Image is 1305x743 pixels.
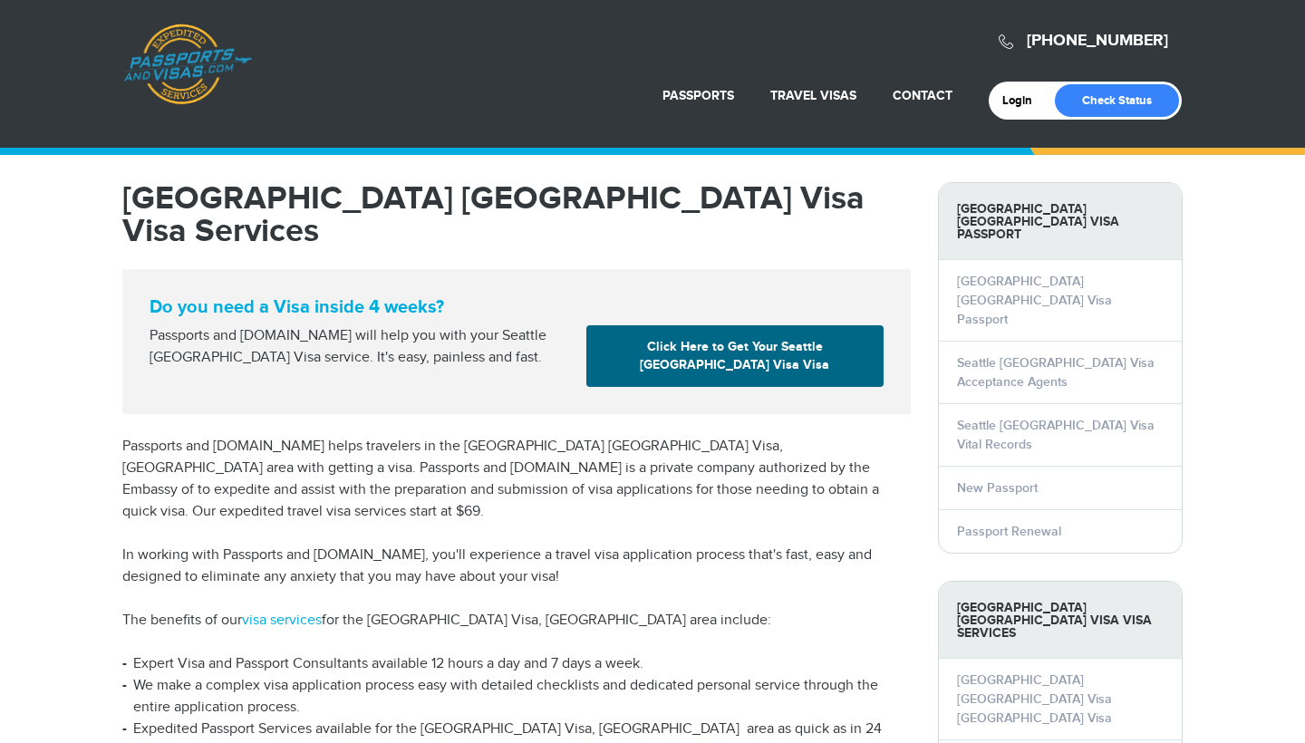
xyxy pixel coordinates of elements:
[122,436,911,523] p: Passports and [DOMAIN_NAME] helps travelers in the [GEOGRAPHIC_DATA] [GEOGRAPHIC_DATA] Visa, [GEO...
[662,88,734,103] a: Passports
[122,182,911,247] h1: [GEOGRAPHIC_DATA] [GEOGRAPHIC_DATA] Visa Visa Services
[150,296,884,318] strong: Do you need a Visa inside 4 weeks?
[122,545,911,588] p: In working with Passports and [DOMAIN_NAME], you'll experience a travel visa application process ...
[893,88,952,103] a: Contact
[122,653,911,675] li: Expert Visa and Passport Consultants available 12 hours a day and 7 days a week.
[957,524,1061,539] a: Passport Renewal
[770,88,856,103] a: Travel Visas
[957,418,1155,452] a: Seattle [GEOGRAPHIC_DATA] Visa Vital Records
[586,325,884,387] a: Click Here to Get Your Seattle [GEOGRAPHIC_DATA] Visa Visa
[957,274,1112,327] a: [GEOGRAPHIC_DATA] [GEOGRAPHIC_DATA] Visa Passport
[122,610,911,632] p: The benefits of our for the [GEOGRAPHIC_DATA] Visa, [GEOGRAPHIC_DATA] area include:
[1002,93,1045,108] a: Login
[957,355,1155,390] a: Seattle [GEOGRAPHIC_DATA] Visa Acceptance Agents
[142,325,579,369] div: Passports and [DOMAIN_NAME] will help you with your Seattle [GEOGRAPHIC_DATA] Visa service. It's ...
[957,672,1112,726] a: [GEOGRAPHIC_DATA] [GEOGRAPHIC_DATA] Visa [GEOGRAPHIC_DATA] Visa
[242,612,322,629] a: visa services
[1027,31,1168,51] a: [PHONE_NUMBER]
[939,582,1182,659] strong: [GEOGRAPHIC_DATA] [GEOGRAPHIC_DATA] Visa Visa Services
[1055,84,1179,117] a: Check Status
[939,183,1182,260] strong: [GEOGRAPHIC_DATA] [GEOGRAPHIC_DATA] Visa Passport
[957,480,1038,496] a: New Passport
[123,24,252,105] a: Passports & [DOMAIN_NAME]
[122,675,911,719] li: We make a complex visa application process easy with detailed checklists and dedicated personal s...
